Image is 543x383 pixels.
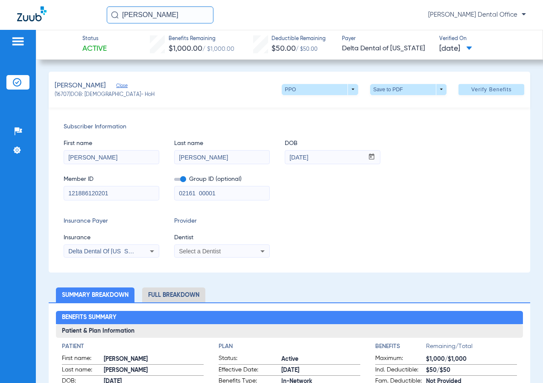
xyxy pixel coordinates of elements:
[471,86,512,93] span: Verify Benefits
[64,122,516,131] span: Subscriber Information
[271,45,296,52] span: $50.00
[426,355,517,364] span: $1,000/$1,000
[62,342,204,351] h4: Patient
[282,84,358,95] button: PPO
[174,233,270,242] span: Dentist
[428,11,526,19] span: [PERSON_NAME] Dental Office
[104,366,204,375] span: [PERSON_NAME]
[174,175,270,184] span: Group ID (optional)
[56,324,523,338] h3: Patient & Plan Information
[174,139,270,148] span: Last name
[104,355,204,364] span: [PERSON_NAME]
[64,139,159,148] span: First name
[17,6,47,21] img: Zuub Logo
[174,217,270,226] span: Provider
[281,355,360,364] span: Active
[169,45,202,52] span: $1,000.00
[281,366,360,375] span: [DATE]
[296,47,318,52] span: / $50.00
[82,35,107,43] span: Status
[375,342,426,354] app-breakdown-title: Benefits
[439,35,529,43] span: Verified On
[342,44,432,54] span: Delta Dental of [US_STATE]
[107,6,213,23] input: Search for patients
[375,342,426,351] h4: Benefits
[64,217,159,226] span: Insurance Payer
[375,366,426,376] span: Ind. Deductible:
[56,311,523,325] h2: Benefits Summary
[285,139,380,148] span: DOB
[62,366,104,376] span: Last name:
[142,287,205,302] li: Full Breakdown
[64,233,159,242] span: Insurance
[55,91,155,99] span: (16707) DOB: [DEMOGRAPHIC_DATA] - HoH
[179,248,221,255] span: Select a Dentist
[219,342,360,351] h4: Plan
[64,175,159,184] span: Member ID
[426,342,517,354] span: Remaining/Total
[82,44,107,54] span: Active
[11,36,25,46] img: hamburger-icon
[219,354,281,364] span: Status:
[375,354,426,364] span: Maximum:
[202,46,234,52] span: / $1,000.00
[68,248,144,255] span: Delta Dental Of [US_STATE]
[55,81,106,91] span: [PERSON_NAME]
[439,44,472,54] span: [DATE]
[271,35,326,43] span: Deductible Remaining
[370,84,447,95] button: Save to PDF
[62,354,104,364] span: First name:
[426,366,517,375] span: $50/$50
[111,11,119,19] img: Search Icon
[458,84,524,95] button: Verify Benefits
[342,35,432,43] span: Payer
[219,366,281,376] span: Effective Date:
[363,151,380,164] button: Open calendar
[500,342,543,383] iframe: Chat Widget
[56,287,134,302] li: Summary Breakdown
[116,83,124,91] span: Close
[169,35,234,43] span: Benefits Remaining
